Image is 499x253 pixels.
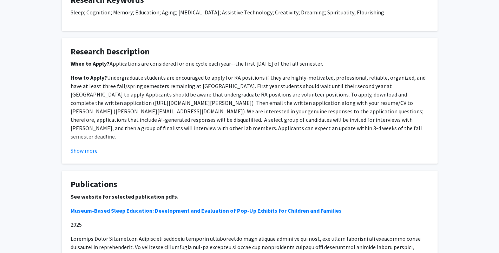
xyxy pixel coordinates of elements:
p: Sleep; Cognition; Memory; Education; Aging; [MEDICAL_DATA]; Assistive Technology; Creativity; Dre... [71,8,429,16]
strong: When to Apply? [71,60,110,67]
button: Show more [71,146,98,155]
strong: See website for selected publication pdfs. [71,193,178,200]
strong: How to Apply? [71,74,107,81]
h4: Publications [71,179,429,189]
p: Applications are considered for one cycle each year--the first [DATE] of the fall semester. [71,59,429,68]
iframe: Chat [5,221,30,248]
p: Undergraduate students are encouraged to apply for RA positions if they are highly-motivated, pro... [71,73,429,141]
h4: Research Description [71,47,429,57]
a: Museum-Based Sleep Education: Development and Evaluation of Pop-Up Exhibits for Children and Fami... [71,207,342,214]
p: 2025 [71,220,429,229]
